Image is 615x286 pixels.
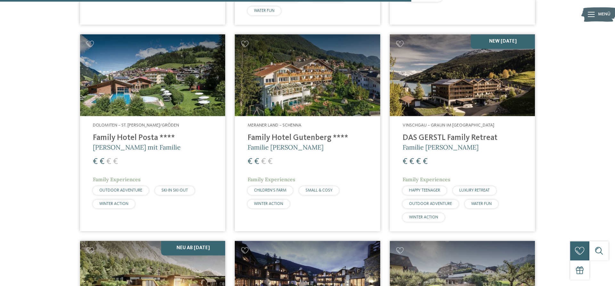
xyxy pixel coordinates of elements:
[80,34,225,231] a: Familienhotels gesucht? Hier findet ihr die besten! Dolomiten – St. [PERSON_NAME]/Gröden Family H...
[254,202,283,206] span: WINTER ACTION
[268,158,273,166] span: €
[235,34,380,116] img: Family Hotel Gutenberg ****
[416,158,421,166] span: €
[113,158,118,166] span: €
[99,188,142,192] span: OUTDOOR ADVENTURE
[403,143,479,151] span: Familie [PERSON_NAME]
[403,133,522,143] h4: DAS GERSTL Family Retreat
[261,158,266,166] span: €
[248,176,295,183] span: Family Experiences
[100,158,104,166] span: €
[248,158,252,166] span: €
[93,176,141,183] span: Family Experiences
[390,34,535,116] img: Familienhotels gesucht? Hier findet ihr die besten!
[93,143,181,151] span: [PERSON_NAME] mit Familie
[248,143,324,151] span: Familie [PERSON_NAME]
[80,34,225,116] img: Familienhotels gesucht? Hier findet ihr die besten!
[459,188,490,192] span: LUXURY RETREAT
[254,188,286,192] span: CHILDREN’S FARM
[306,188,332,192] span: SMALL & COSY
[403,176,450,183] span: Family Experiences
[409,158,414,166] span: €
[248,133,367,143] h4: Family Hotel Gutenberg ****
[93,123,179,127] span: Dolomiten – St. [PERSON_NAME]/Gröden
[423,158,428,166] span: €
[409,215,438,219] span: WINTER ACTION
[235,34,380,231] a: Familienhotels gesucht? Hier findet ihr die besten! Meraner Land – Schenna Family Hotel Gutenberg...
[409,188,440,192] span: HAPPY TEENAGER
[403,158,407,166] span: €
[106,158,111,166] span: €
[390,34,535,231] a: Familienhotels gesucht? Hier findet ihr die besten! NEW [DATE] Vinschgau – Graun im [GEOGRAPHIC_D...
[99,202,128,206] span: WINTER ACTION
[403,123,494,127] span: Vinschgau – Graun im [GEOGRAPHIC_DATA]
[471,202,492,206] span: WATER FUN
[93,158,98,166] span: €
[409,202,452,206] span: OUTDOOR ADVENTURE
[161,188,188,192] span: SKI-IN SKI-OUT
[254,158,259,166] span: €
[248,123,301,127] span: Meraner Land – Schenna
[93,133,212,143] h4: Family Hotel Posta ****
[254,9,275,13] span: WATER FUN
